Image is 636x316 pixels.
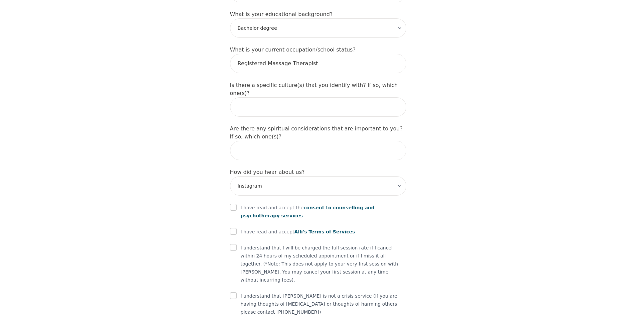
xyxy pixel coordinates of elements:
[241,205,375,218] span: consent to counselling and psychotherapy services
[241,292,406,316] p: I understand that [PERSON_NAME] is not a crisis service (If you are having thoughts of [MEDICAL_D...
[230,125,403,140] label: Are there any spiritual considerations that are important to you? If so, which one(s)?
[230,169,305,175] label: How did you hear about us?
[241,228,355,236] p: I have read and accept
[241,244,406,284] p: I understand that I will be charged the full session rate if I cancel within 24 hours of my sched...
[294,229,355,234] span: Alli's Terms of Services
[241,204,406,220] p: I have read and accept the
[230,82,398,96] label: Is there a specific culture(s) that you identify with? If so, which one(s)?
[230,46,356,53] label: What is your current occupation/school status?
[230,11,333,17] label: What is your educational background?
